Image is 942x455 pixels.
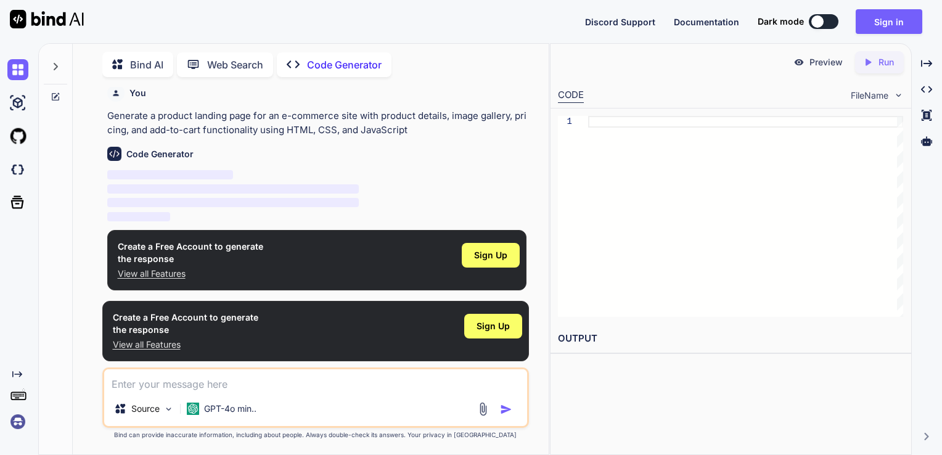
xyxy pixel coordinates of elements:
p: Generate a product landing page for an e-commerce site with product details, image gallery, prici... [107,109,527,137]
p: View all Features [118,268,263,280]
button: Documentation [674,15,739,28]
button: Sign in [856,9,922,34]
button: Discord Support [585,15,655,28]
span: ‌ [107,184,359,194]
span: FileName [851,89,888,102]
h6: You [129,87,146,99]
img: GPT-4o mini [187,403,199,415]
p: Source [131,403,160,415]
img: ai-studio [7,92,28,113]
span: ‌ [107,212,170,221]
h1: Create a Free Account to generate the response [113,311,258,336]
h1: Create a Free Account to generate the response [118,240,263,265]
img: attachment [476,402,490,416]
div: 1 [558,116,572,128]
p: View all Features [113,338,258,351]
div: CODE [558,88,584,103]
img: preview [793,57,805,68]
span: Dark mode [758,15,804,28]
h2: OUTPUT [551,324,911,353]
p: Bind AI [130,57,163,72]
img: Bind AI [10,10,84,28]
img: chat [7,59,28,80]
h6: Code Generator [126,148,194,160]
span: Documentation [674,17,739,27]
p: Run [879,56,894,68]
img: githubLight [7,126,28,147]
p: Web Search [207,57,263,72]
img: chevron down [893,90,904,100]
p: Preview [809,56,843,68]
img: signin [7,411,28,432]
span: ‌ [107,198,359,207]
span: Sign Up [474,249,507,261]
img: icon [500,403,512,416]
span: ‌ [107,170,233,179]
span: Sign Up [477,320,510,332]
img: Pick Models [163,404,174,414]
img: darkCloudIdeIcon [7,159,28,180]
p: GPT-4o min.. [204,403,256,415]
p: Code Generator [307,57,382,72]
p: Bind can provide inaccurate information, including about people. Always double-check its answers.... [102,430,530,440]
span: Discord Support [585,17,655,27]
